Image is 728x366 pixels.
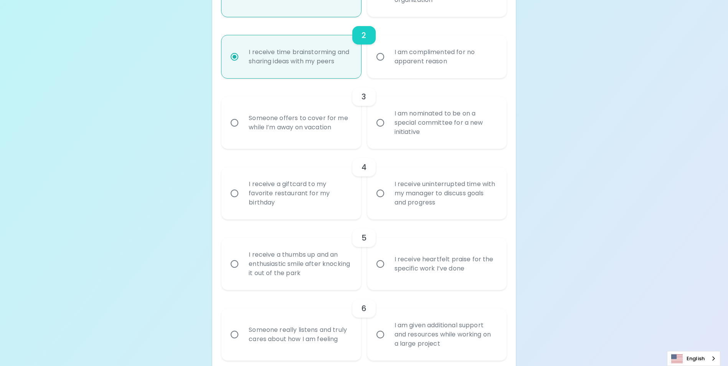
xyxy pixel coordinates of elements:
div: I receive a giftcard to my favorite restaurant for my birthday [243,170,357,216]
div: I am given additional support and resources while working on a large project [388,312,502,358]
aside: Language selected: English [667,351,720,366]
h6: 5 [362,232,366,244]
a: English [667,351,720,366]
div: choice-group-check [221,17,506,78]
h6: 2 [362,29,366,41]
div: I receive heartfelt praise for the specific work I’ve done [388,246,502,282]
div: I am complimented for no apparent reason [388,38,502,75]
div: Language [667,351,720,366]
div: choice-group-check [221,219,506,290]
div: choice-group-check [221,290,506,361]
h6: 4 [362,161,366,173]
div: I receive a thumbs up and an enthusiastic smile after knocking it out of the park [243,241,357,287]
div: I receive time brainstorming and sharing ideas with my peers [243,38,357,75]
div: choice-group-check [221,78,506,149]
div: Someone offers to cover for me while I’m away on vacation [243,104,357,141]
h6: 3 [362,91,366,103]
div: I receive uninterrupted time with my manager to discuss goals and progress [388,170,502,216]
div: Someone really listens and truly cares about how I am feeling [243,316,357,353]
h6: 6 [362,302,366,315]
div: choice-group-check [221,149,506,219]
div: I am nominated to be on a special committee for a new initiative [388,100,502,146]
